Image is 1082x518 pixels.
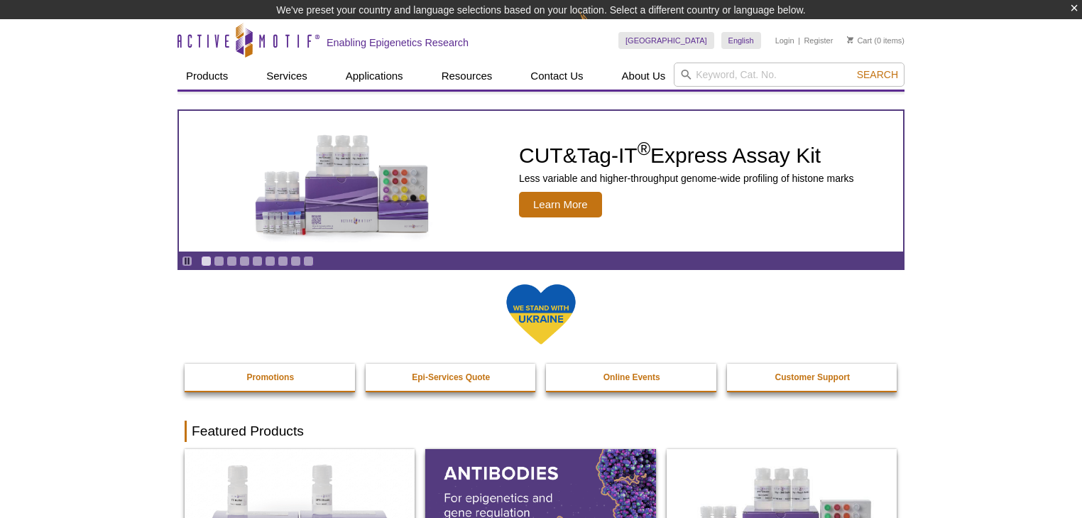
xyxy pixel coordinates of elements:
a: Online Events [546,364,718,391]
a: Go to slide 3 [226,256,237,266]
a: Go to slide 8 [290,256,301,266]
img: We Stand With Ukraine [506,283,576,346]
strong: Promotions [246,372,294,382]
a: English [721,32,761,49]
img: Your Cart [847,36,853,43]
a: Toggle autoplay [182,256,192,266]
a: Go to slide 4 [239,256,250,266]
a: Go to slide 5 [252,256,263,266]
span: Search [857,69,898,80]
h2: Featured Products [185,421,897,442]
a: Go to slide 1 [201,256,212,266]
button: Search [853,68,902,81]
li: | [798,32,800,49]
a: Register [804,36,833,45]
img: CUT&Tag-IT Express Assay Kit [225,103,459,259]
a: Applications [337,63,412,90]
h2: Enabling Epigenetics Research [327,36,469,49]
a: Promotions [185,364,356,391]
strong: Customer Support [775,372,850,382]
input: Keyword, Cat. No. [674,63,905,87]
a: CUT&Tag-IT Express Assay Kit CUT&Tag-IT®Express Assay Kit Less variable and higher-throughput gen... [179,111,903,252]
a: About Us [613,63,674,90]
h2: CUT&Tag-IT Express Assay Kit [519,145,854,166]
a: [GEOGRAPHIC_DATA] [618,32,714,49]
a: Go to slide 6 [265,256,275,266]
a: Services [258,63,316,90]
li: (0 items) [847,32,905,49]
article: CUT&Tag-IT Express Assay Kit [179,111,903,252]
a: Go to slide 9 [303,256,314,266]
a: Cart [847,36,872,45]
strong: Online Events [603,372,660,382]
a: Resources [433,63,501,90]
sup: ® [638,139,650,158]
a: Customer Support [727,364,899,391]
a: Products [177,63,236,90]
a: Contact Us [522,63,591,90]
strong: Epi-Services Quote [412,372,490,382]
a: Go to slide 2 [214,256,224,266]
p: Less variable and higher-throughput genome-wide profiling of histone marks [519,172,854,185]
a: Login [775,36,794,45]
span: Learn More [519,192,602,217]
a: Go to slide 7 [278,256,288,266]
img: Change Here [579,11,617,44]
a: Epi-Services Quote [366,364,537,391]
